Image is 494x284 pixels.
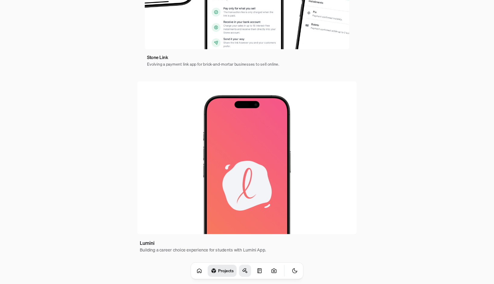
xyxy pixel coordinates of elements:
h3: Stone Link [147,54,168,61]
h1: Projects [218,268,234,273]
button: Toggle Theme [289,265,301,277]
a: Stone LinkEvolving a payment link app for brick-and-mortar businesses to sell online. [145,51,281,69]
h3: Lumini [140,239,155,246]
a: Projects [208,265,237,277]
h4: Building a career choice experience for students with Lumini App. [140,246,266,253]
h4: Evolving a payment link app for brick-and-mortar businesses to sell online. [147,61,279,67]
a: LuminiBuilding a career choice experience for students with Lumini App. [137,236,269,255]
